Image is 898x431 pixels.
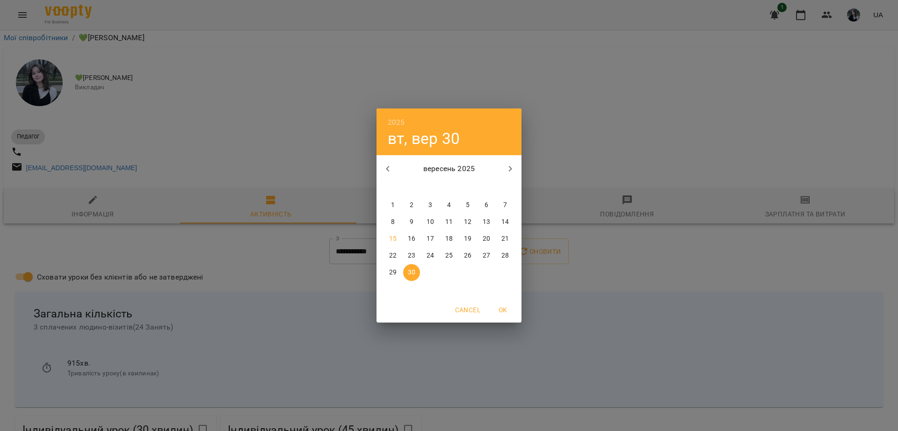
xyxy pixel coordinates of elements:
span: сб [478,183,495,192]
p: 27 [483,251,490,260]
span: чт [441,183,457,192]
button: OK [488,302,518,318]
button: 5 [459,197,476,214]
button: вт, вер 30 [388,129,460,148]
p: 12 [464,217,471,227]
button: 14 [497,214,514,230]
button: Cancel [451,302,484,318]
span: ср [422,183,439,192]
p: 1 [391,201,395,210]
p: 2 [410,201,413,210]
span: нд [497,183,514,192]
button: 3 [422,197,439,214]
button: 26 [459,247,476,264]
button: 12 [459,214,476,230]
button: 16 [403,230,420,247]
p: 15 [389,234,397,244]
p: 20 [483,234,490,244]
button: 7 [497,197,514,214]
button: 19 [459,230,476,247]
button: 2 [403,197,420,214]
p: 10 [427,217,434,227]
p: 9 [410,217,413,227]
button: 15 [384,230,401,247]
button: 24 [422,247,439,264]
button: 28 [497,247,514,264]
p: 3 [428,201,432,210]
button: 4 [441,197,457,214]
p: 19 [464,234,471,244]
p: 6 [485,201,488,210]
span: Cancel [455,304,480,316]
button: 1 [384,197,401,214]
button: 21 [497,230,514,247]
button: 29 [384,264,401,281]
button: 11 [441,214,457,230]
button: 30 [403,264,420,281]
span: OK [492,304,514,316]
button: 18 [441,230,457,247]
p: 7 [503,201,507,210]
button: 22 [384,247,401,264]
p: 13 [483,217,490,227]
p: 26 [464,251,471,260]
p: 25 [445,251,453,260]
p: 5 [466,201,470,210]
p: 22 [389,251,397,260]
p: 11 [445,217,453,227]
p: 21 [501,234,509,244]
p: 4 [447,201,451,210]
button: 10 [422,214,439,230]
p: 29 [389,268,397,277]
p: 23 [408,251,415,260]
button: 2025 [388,116,405,129]
button: 17 [422,230,439,247]
button: 27 [478,247,495,264]
button: 8 [384,214,401,230]
p: 24 [427,251,434,260]
p: 8 [391,217,395,227]
button: 13 [478,214,495,230]
p: 17 [427,234,434,244]
span: вт [403,183,420,192]
p: 16 [408,234,415,244]
p: 14 [501,217,509,227]
p: 30 [408,268,415,277]
p: 18 [445,234,453,244]
p: 28 [501,251,509,260]
span: пн [384,183,401,192]
button: 6 [478,197,495,214]
button: 9 [403,214,420,230]
button: 20 [478,230,495,247]
span: пт [459,183,476,192]
p: вересень 2025 [399,163,500,174]
button: 23 [403,247,420,264]
button: 25 [441,247,457,264]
